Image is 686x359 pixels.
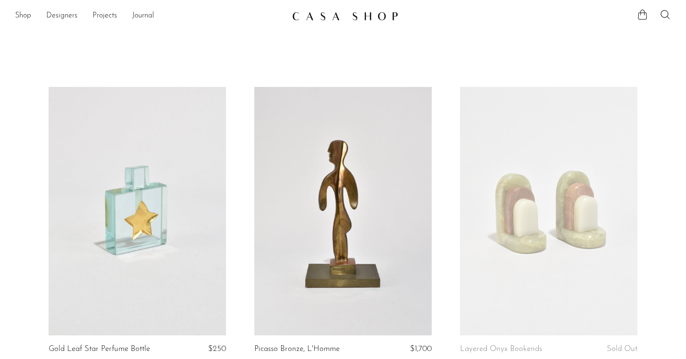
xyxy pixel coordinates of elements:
[460,345,542,353] a: Layered Onyx Bookends
[410,345,432,353] span: $1,700
[208,345,226,353] span: $250
[132,10,154,22] a: Journal
[49,345,150,353] a: Gold Leaf Star Perfume Bottle
[15,10,31,22] a: Shop
[607,345,637,353] span: Sold Out
[15,8,284,24] ul: NEW HEADER MENU
[15,8,284,24] nav: Desktop navigation
[254,345,340,353] a: Picasso Bronze, L'Homme
[46,10,77,22] a: Designers
[92,10,117,22] a: Projects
